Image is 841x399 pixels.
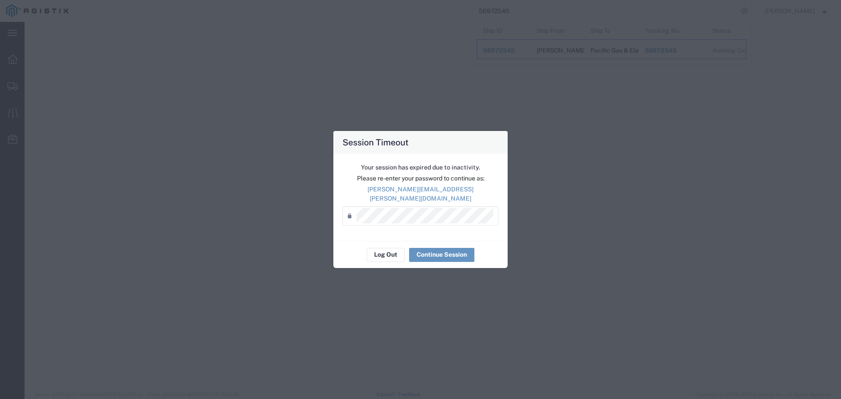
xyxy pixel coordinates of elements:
h4: Session Timeout [343,136,409,148]
button: Continue Session [409,248,474,262]
p: Your session has expired due to inactivity. [343,163,498,172]
p: Please re-enter your password to continue as: [343,174,498,183]
button: Log Out [367,248,405,262]
p: [PERSON_NAME][EMAIL_ADDRESS][PERSON_NAME][DOMAIN_NAME] [343,185,498,203]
